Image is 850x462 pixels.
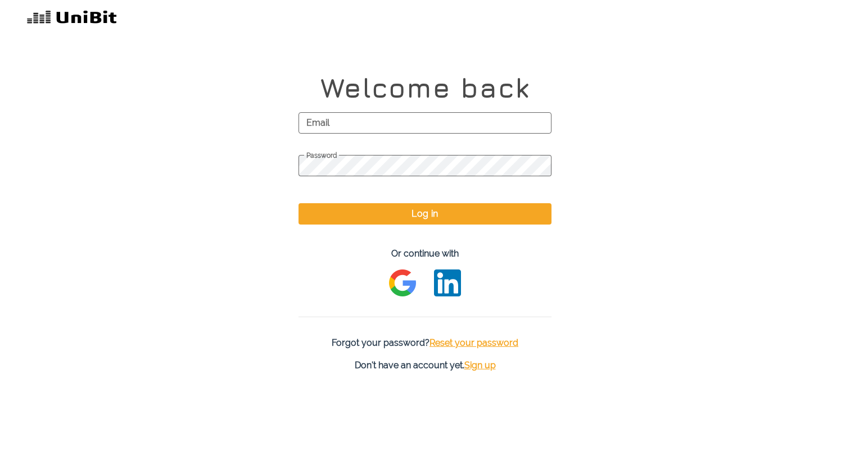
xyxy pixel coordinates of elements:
span: Password [299,152,551,160]
span: Reset your password [429,337,518,348]
button: Log in [299,203,551,225]
p: Forgot your password? [299,336,551,350]
p: Or continue with [299,247,551,260]
span: Sign up [464,360,496,370]
input: Password [299,155,551,176]
span: Email [299,109,551,137]
p: Don't have an account yet. [113,359,737,372]
iframe: Drift Widget Chat Controller [794,406,837,449]
img: wNDaQje097HcAAAAABJRU5ErkJggg== [434,269,461,296]
h1: Welcome back [113,72,737,104]
img: wAAAABJRU5ErkJggg== [389,269,416,296]
img: v31kVAdV+ltHqyPP9805dAV0ttielyHdjWdf+P4AoAAAAleaEIAAAAEFwBAABAcAUAAEBwBQAAAMEVAAAABFcAAAAEVwAAABB... [27,9,117,27]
